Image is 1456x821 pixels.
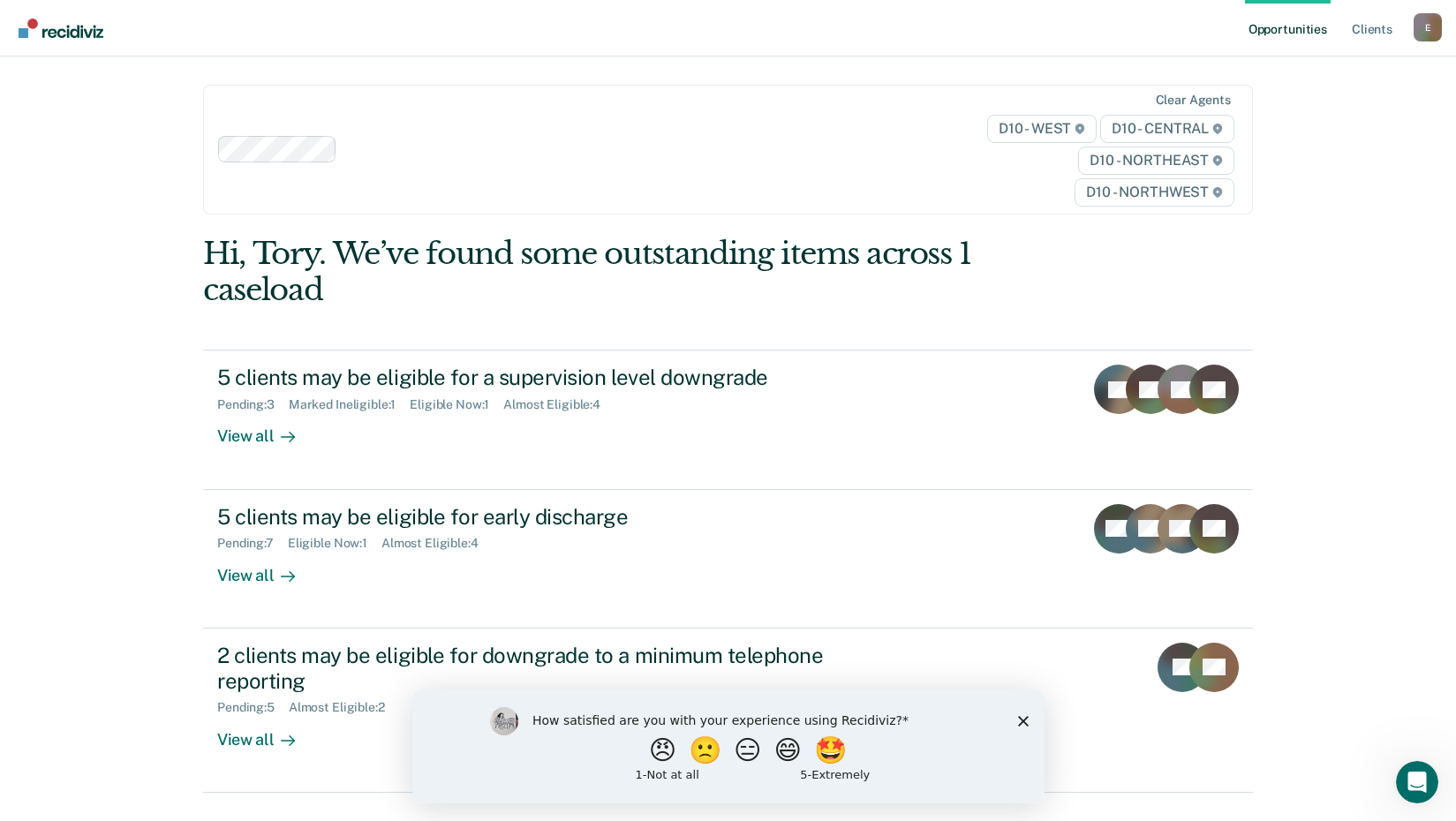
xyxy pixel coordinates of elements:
[217,504,837,530] div: 5 clients may be eligible for early discharge
[289,397,410,412] div: Marked Ineligible : 1
[203,350,1253,489] a: 5 clients may be eligible for a supervision level downgradePending:3Marked Ineligible:1Eligible N...
[288,536,381,551] div: Eligible Now : 1
[412,689,1045,803] iframe: Survey by Kim from Recidiviz
[1414,13,1442,41] button: Profile dropdown button
[381,536,493,551] div: Almost Eligible : 4
[217,715,316,749] div: View all
[217,536,288,551] div: Pending : 7
[289,700,399,715] div: Almost Eligible : 2
[1078,147,1233,175] span: D10 - NORTHEAST
[217,365,837,390] div: 5 clients may be eligible for a supervision level downgrade
[217,412,316,447] div: View all
[217,700,289,715] div: Pending : 5
[1156,93,1231,108] div: Clear agents
[503,397,615,412] div: Almost Eligible : 4
[217,397,289,412] div: Pending : 3
[217,551,316,585] div: View all
[203,490,1253,629] a: 5 clients may be eligible for early dischargePending:7Eligible Now:1Almost Eligible:4View all
[203,629,1253,793] a: 2 clients may be eligible for downgrade to a minimum telephone reportingPending:5Almost Eligible:...
[19,19,103,38] img: Recidiviz
[1396,761,1438,803] iframe: Intercom live chat
[203,236,1043,308] div: Hi, Tory. We’ve found some outstanding items across 1 caseload
[217,643,837,694] div: 2 clients may be eligible for downgrade to a minimum telephone reporting
[410,397,503,412] div: Eligible Now : 1
[1414,13,1442,41] div: E
[987,115,1097,143] span: D10 - WEST
[1100,115,1234,143] span: D10 - CENTRAL
[1075,178,1233,207] span: D10 - NORTHWEST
